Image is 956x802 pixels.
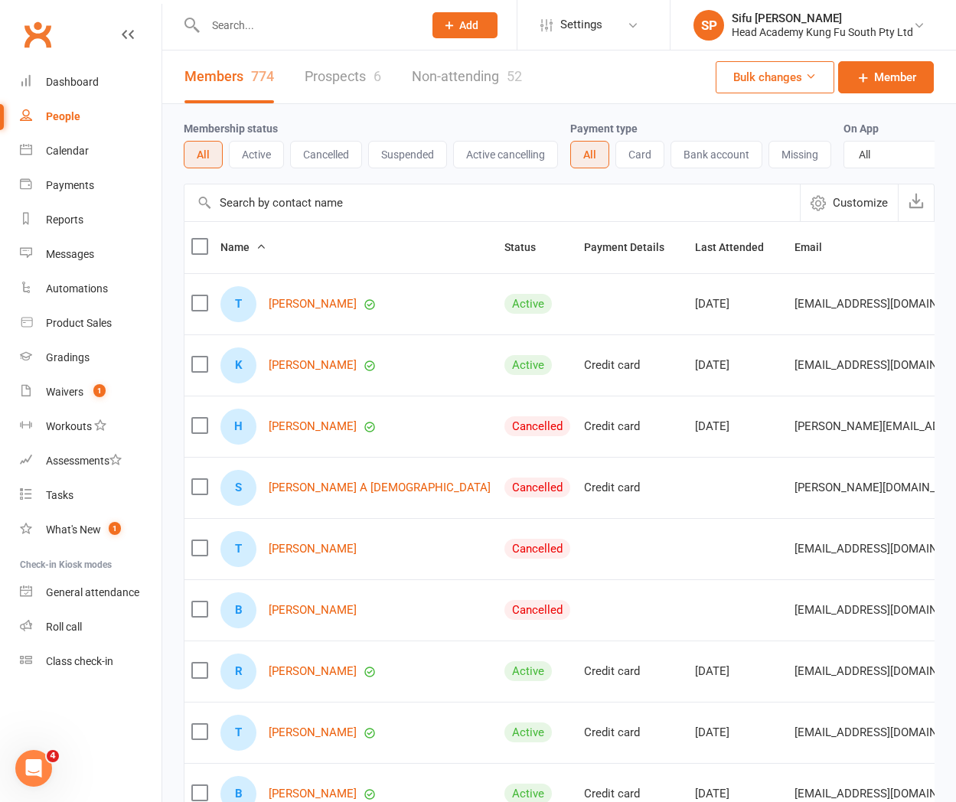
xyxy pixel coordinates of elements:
[560,8,602,42] span: Settings
[20,513,162,547] a: What's New1
[504,539,570,559] div: Cancelled
[20,306,162,341] a: Product Sales
[20,444,162,478] a: Assessments
[695,238,781,256] button: Last Attended
[695,787,781,800] div: [DATE]
[184,122,278,135] label: Membership status
[504,241,553,253] span: Status
[695,359,781,372] div: [DATE]
[584,726,681,739] div: Credit card
[269,359,357,372] a: [PERSON_NAME]
[184,184,800,221] input: Search by contact name
[794,238,839,256] button: Email
[220,592,256,628] div: B
[46,282,108,295] div: Automations
[412,51,522,103] a: Non-attending52
[20,272,162,306] a: Automations
[507,68,522,84] div: 52
[695,665,781,678] div: [DATE]
[46,586,139,598] div: General attendance
[504,661,552,681] div: Active
[20,99,162,134] a: People
[20,65,162,99] a: Dashboard
[220,409,256,445] div: H
[20,610,162,644] a: Roll call
[269,665,357,678] a: [PERSON_NAME]
[46,455,122,467] div: Assessments
[20,168,162,203] a: Payments
[504,722,552,742] div: Active
[46,76,99,88] div: Dashboard
[584,665,681,678] div: Credit card
[229,141,284,168] button: Active
[220,241,266,253] span: Name
[20,644,162,679] a: Class kiosk mode
[584,787,681,800] div: Credit card
[768,141,831,168] button: Missing
[305,51,381,103] a: Prospects6
[20,409,162,444] a: Workouts
[504,238,553,256] button: Status
[838,61,934,93] a: Member
[46,621,82,633] div: Roll call
[732,11,913,25] div: Sifu [PERSON_NAME]
[20,237,162,272] a: Messages
[504,416,570,436] div: Cancelled
[833,194,888,212] span: Customize
[220,286,256,322] div: T
[584,241,681,253] span: Payment Details
[693,10,724,41] div: SP
[570,122,638,135] label: Payment type
[18,15,57,54] a: Clubworx
[432,12,498,38] button: Add
[269,726,357,739] a: [PERSON_NAME]
[504,294,552,314] div: Active
[290,141,362,168] button: Cancelled
[695,726,781,739] div: [DATE]
[269,787,357,800] a: [PERSON_NAME]
[93,384,106,397] span: 1
[46,179,94,191] div: Payments
[695,241,781,253] span: Last Attended
[46,420,92,432] div: Workouts
[184,141,223,168] button: All
[269,543,357,556] a: [PERSON_NAME]
[46,386,83,398] div: Waivers
[269,298,357,311] a: [PERSON_NAME]
[220,470,256,506] div: S
[570,141,609,168] button: All
[20,341,162,375] a: Gradings
[732,25,913,39] div: Head Academy Kung Fu South Pty Ltd
[220,531,256,567] div: T
[109,522,121,535] span: 1
[874,68,916,86] span: Member
[20,203,162,237] a: Reports
[453,141,558,168] button: Active cancelling
[46,248,94,260] div: Messages
[615,141,664,168] button: Card
[220,347,256,383] div: K
[504,600,570,620] div: Cancelled
[46,214,83,226] div: Reports
[46,489,73,501] div: Tasks
[584,481,681,494] div: Credit card
[46,655,113,667] div: Class check-in
[20,134,162,168] a: Calendar
[584,420,681,433] div: Credit card
[201,15,413,36] input: Search...
[504,355,552,375] div: Active
[800,184,898,221] button: Customize
[269,604,357,617] a: [PERSON_NAME]
[671,141,762,168] button: Bank account
[251,68,274,84] div: 774
[459,19,478,31] span: Add
[220,238,266,256] button: Name
[716,61,834,93] button: Bulk changes
[695,298,781,311] div: [DATE]
[46,110,80,122] div: People
[269,481,491,494] a: [PERSON_NAME] A [DEMOGRAPHIC_DATA]
[368,141,447,168] button: Suspended
[20,575,162,610] a: General attendance kiosk mode
[794,241,839,253] span: Email
[269,420,357,433] a: [PERSON_NAME]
